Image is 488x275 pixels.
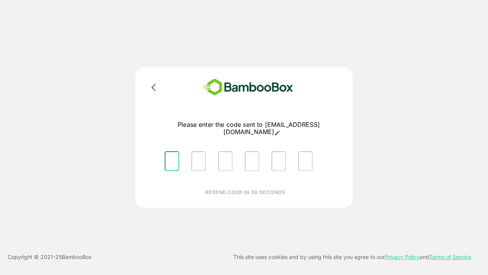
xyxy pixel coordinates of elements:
input: Please enter OTP character 6 [298,151,313,171]
input: Please enter OTP character 3 [218,151,233,171]
a: Privacy Policy [385,254,420,260]
p: This site uses cookies and by using this site you agree to our and [233,252,471,262]
img: bamboobox [193,76,304,98]
input: Please enter OTP character 2 [191,151,206,171]
input: Please enter OTP character 5 [271,151,286,171]
p: Copyright © 2021- 25 BambooBox [8,252,92,262]
p: Please enter the code sent to [EMAIL_ADDRESS][DOMAIN_NAME] [159,121,339,136]
input: Please enter OTP character 1 [165,151,179,171]
input: Please enter OTP character 4 [245,151,259,171]
a: Terms of Service [429,254,471,260]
